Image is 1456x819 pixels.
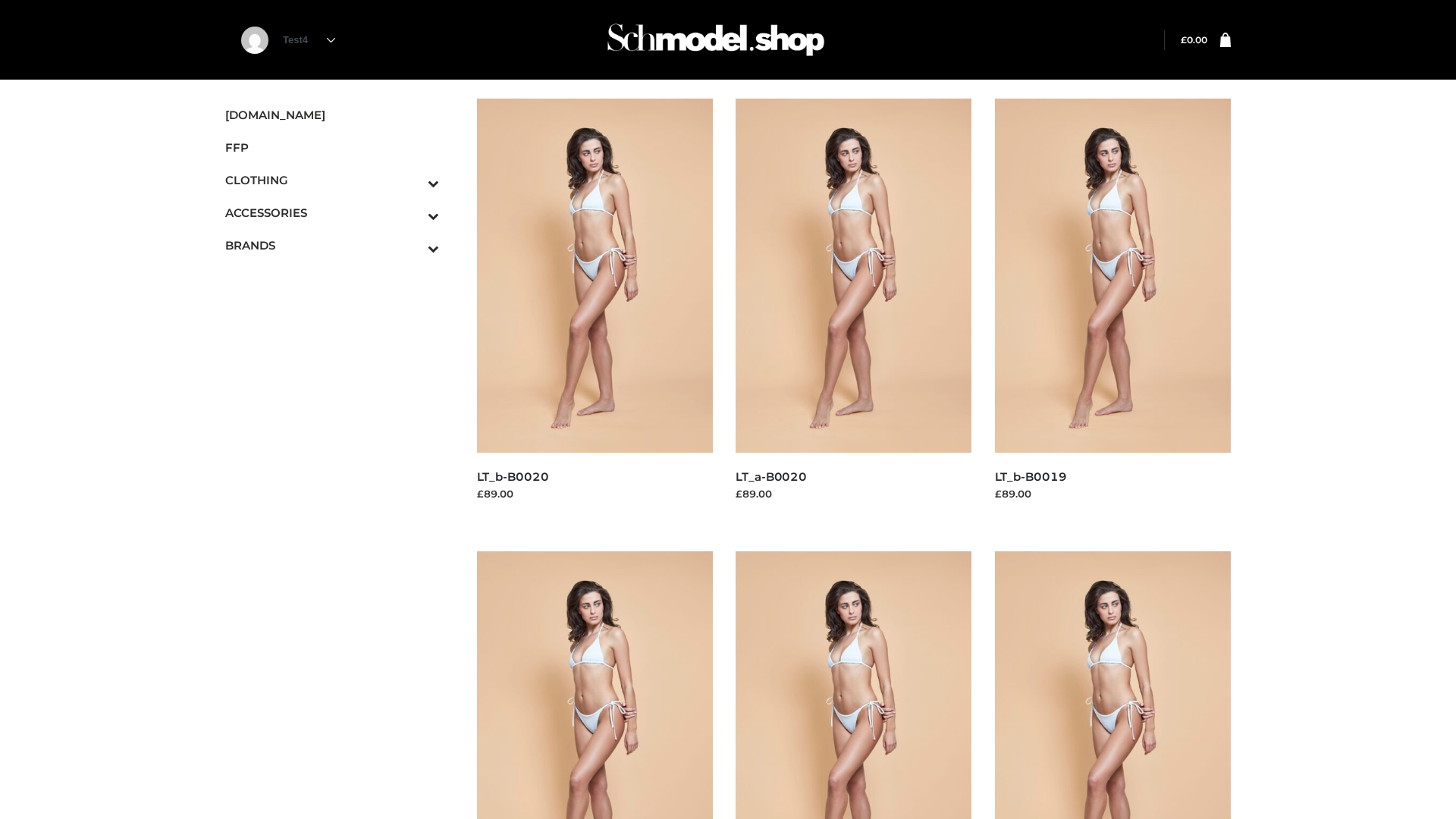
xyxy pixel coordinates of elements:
button: Toggle Submenu [386,164,439,196]
div: £89.00 [736,486,972,501]
span: BRANDS [225,237,439,254]
a: Read more [477,504,533,516]
a: Read more [995,504,1051,516]
a: LT_b-B0019 [995,469,1067,484]
div: £89.00 [995,486,1232,501]
a: LT_b-B0020 [477,469,549,484]
span: [DOMAIN_NAME] [225,106,439,124]
a: Test4 [283,34,335,45]
img: Schmodel Admin 964 [602,10,830,70]
a: [DOMAIN_NAME] [225,99,439,131]
a: Read more [736,504,792,516]
bdi: 0.00 [1181,34,1207,45]
a: ACCESSORIESToggle Submenu [225,196,439,229]
button: Toggle Submenu [386,229,439,262]
a: CLOTHINGToggle Submenu [225,164,439,196]
a: FFP [225,131,439,164]
button: Toggle Submenu [386,196,439,229]
span: £ [1181,34,1187,45]
a: BRANDSToggle Submenu [225,229,439,262]
div: £89.00 [477,486,714,501]
a: £0.00 [1181,34,1207,45]
span: FFP [225,139,439,156]
span: CLOTHING [225,171,439,189]
a: LT_a-B0020 [736,469,807,484]
span: ACCESSORIES [225,204,439,221]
